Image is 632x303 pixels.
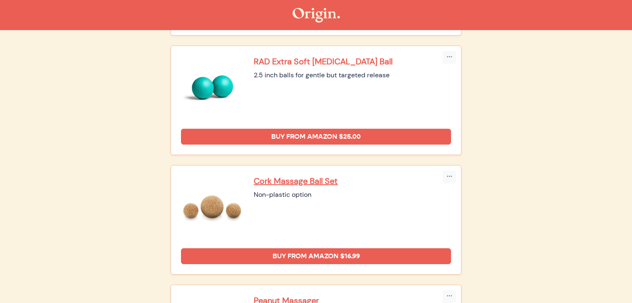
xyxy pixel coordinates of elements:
[254,190,451,200] div: Non-plastic option
[181,56,244,119] img: RAD Extra Soft Myofascial Release Ball
[254,176,451,186] a: Cork Massage Ball Set
[254,56,451,67] a: RAD Extra Soft [MEDICAL_DATA] Ball
[181,248,451,264] a: Buy from Amazon $16.99
[293,8,340,23] img: The Origin Shop
[181,176,244,238] img: Cork Massage Ball Set
[181,129,451,145] a: Buy from Amazon $25.00
[254,70,451,80] div: 2.5 inch balls for gentle but targeted release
